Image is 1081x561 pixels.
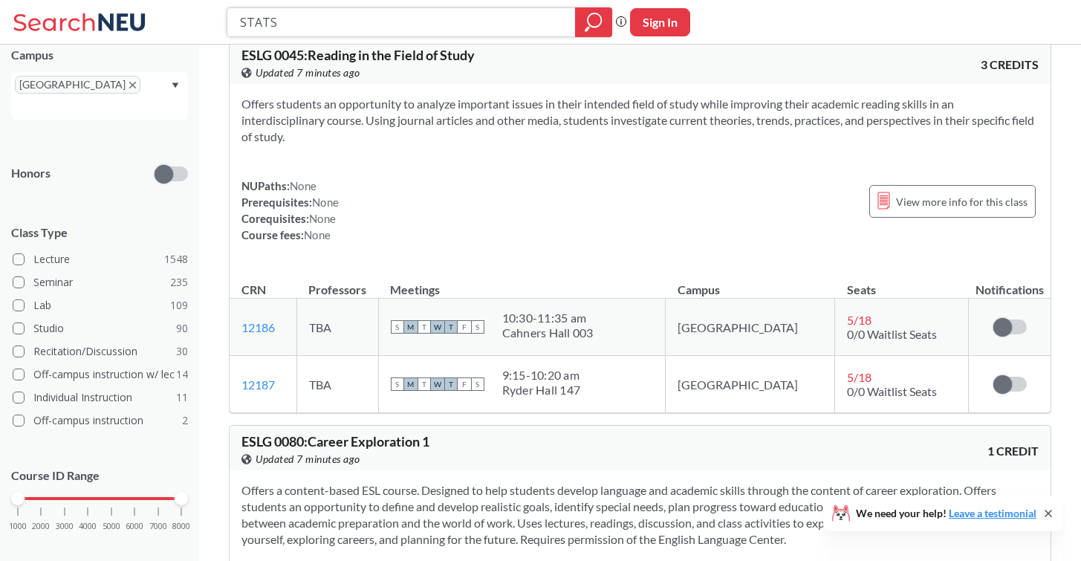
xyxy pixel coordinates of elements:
[9,522,27,531] span: 1000
[176,389,188,406] span: 11
[969,267,1051,299] th: Notifications
[241,433,429,450] span: ESLG 0080 : Career Exploration 1
[129,82,136,88] svg: X to remove pill
[666,267,835,299] th: Campus
[170,297,188,314] span: 109
[502,325,594,340] div: Cahners Hall 003
[312,195,339,209] span: None
[856,508,1036,519] span: We need your help!
[296,356,378,413] td: TBA
[176,343,188,360] span: 30
[164,251,188,267] span: 1548
[241,282,266,298] div: CRN
[444,377,458,391] span: T
[241,377,275,392] a: 12187
[172,522,190,531] span: 8000
[103,522,120,531] span: 5000
[304,228,331,241] span: None
[458,320,471,334] span: F
[241,320,275,334] a: 12186
[13,273,188,292] label: Seminar
[238,10,565,35] input: Class, professor, course number, "phrase"
[896,192,1028,211] span: View more info for this class
[149,522,167,531] span: 7000
[176,366,188,383] span: 14
[11,72,188,120] div: [GEOGRAPHIC_DATA]X to remove pillDropdown arrow
[290,179,316,192] span: None
[296,299,378,356] td: TBA
[79,522,97,531] span: 4000
[585,12,603,33] svg: magnifying glass
[835,267,969,299] th: Seats
[296,267,378,299] th: Professors
[241,482,1039,548] section: Offers a content-based ESL course. Designed to help students develop language and academic skills...
[847,327,937,341] span: 0/0 Waitlist Seats
[404,377,418,391] span: M
[418,320,431,334] span: T
[666,299,835,356] td: [GEOGRAPHIC_DATA]
[666,356,835,413] td: [GEOGRAPHIC_DATA]
[241,47,475,63] span: ESLG 0045 : Reading in the Field of Study
[471,320,484,334] span: S
[172,82,179,88] svg: Dropdown arrow
[502,311,594,325] div: 10:30 - 11:35 am
[241,178,339,243] div: NUPaths: Prerequisites: Corequisites: Course fees:
[241,96,1039,145] section: Offers students an opportunity to analyze important issues in their intended field of study while...
[391,320,404,334] span: S
[378,267,666,299] th: Meetings
[13,250,188,269] label: Lecture
[431,377,444,391] span: W
[176,320,188,337] span: 90
[987,443,1039,459] span: 1 CREDIT
[847,313,871,327] span: 5 / 18
[15,76,140,94] span: [GEOGRAPHIC_DATA]X to remove pill
[56,522,74,531] span: 3000
[13,319,188,338] label: Studio
[13,365,188,384] label: Off-campus instruction w/ lec
[13,411,188,430] label: Off-campus instruction
[404,320,418,334] span: M
[170,274,188,291] span: 235
[256,65,360,81] span: Updated 7 minutes ago
[458,377,471,391] span: F
[502,368,581,383] div: 9:15 - 10:20 am
[981,56,1039,73] span: 3 CREDITS
[309,212,336,225] span: None
[32,522,50,531] span: 2000
[444,320,458,334] span: T
[431,320,444,334] span: W
[11,224,188,241] span: Class Type
[949,507,1036,519] a: Leave a testimonial
[471,377,484,391] span: S
[11,47,188,63] div: Campus
[126,522,143,531] span: 6000
[630,8,690,36] button: Sign In
[575,7,612,37] div: magnifying glass
[256,451,360,467] span: Updated 7 minutes ago
[11,467,188,484] p: Course ID Range
[502,383,581,398] div: Ryder Hall 147
[13,342,188,361] label: Recitation/Discussion
[847,370,871,384] span: 5 / 18
[13,388,188,407] label: Individual Instruction
[391,377,404,391] span: S
[11,165,51,182] p: Honors
[418,377,431,391] span: T
[847,384,937,398] span: 0/0 Waitlist Seats
[13,296,188,315] label: Lab
[182,412,188,429] span: 2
